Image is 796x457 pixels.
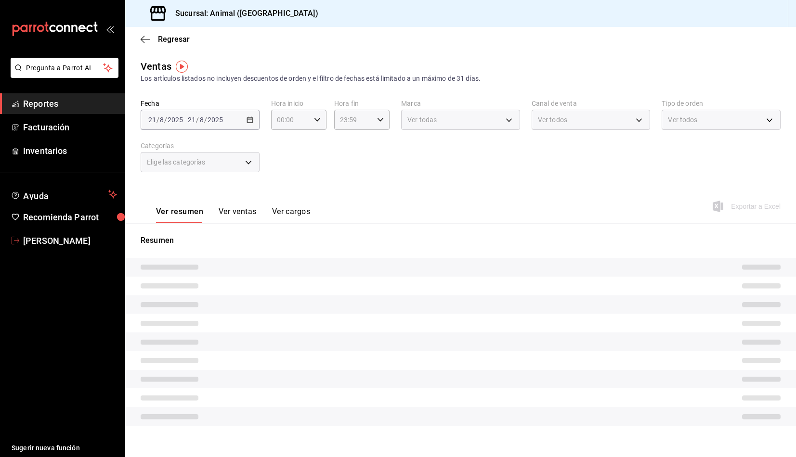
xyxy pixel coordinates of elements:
span: Sugerir nueva función [12,443,117,453]
span: Ver todas [407,115,437,125]
input: ---- [207,116,223,124]
input: ---- [167,116,183,124]
input: -- [199,116,204,124]
span: Elige las categorías [147,157,206,167]
input: -- [187,116,196,124]
label: Hora fin [334,100,390,107]
div: navigation tabs [156,207,310,223]
h3: Sucursal: Animal ([GEOGRAPHIC_DATA]) [168,8,318,19]
p: Resumen [141,235,781,246]
span: / [204,116,207,124]
div: Los artículos listados no incluyen descuentos de orden y el filtro de fechas está limitado a un m... [141,74,781,84]
label: Canal de venta [532,100,651,107]
button: Regresar [141,35,190,44]
label: Categorías [141,142,260,149]
span: Ver todos [538,115,567,125]
span: / [196,116,199,124]
span: [PERSON_NAME] [23,234,117,247]
input: -- [159,116,164,124]
button: Pregunta a Parrot AI [11,58,118,78]
span: Ver todos [668,115,697,125]
span: Pregunta a Parrot AI [26,63,104,73]
span: Ayuda [23,189,104,200]
div: Ventas [141,59,171,74]
label: Marca [401,100,520,107]
button: Ver ventas [219,207,257,223]
span: / [157,116,159,124]
span: / [164,116,167,124]
img: Tooltip marker [176,61,188,73]
label: Tipo de orden [662,100,781,107]
span: - [184,116,186,124]
button: Ver resumen [156,207,203,223]
label: Hora inicio [271,100,326,107]
span: Regresar [158,35,190,44]
label: Fecha [141,100,260,107]
span: Inventarios [23,144,117,157]
button: open_drawer_menu [106,25,114,33]
span: Reportes [23,97,117,110]
span: Recomienda Parrot [23,211,117,224]
a: Pregunta a Parrot AI [7,70,118,80]
input: -- [148,116,157,124]
span: Facturación [23,121,117,134]
button: Ver cargos [272,207,311,223]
